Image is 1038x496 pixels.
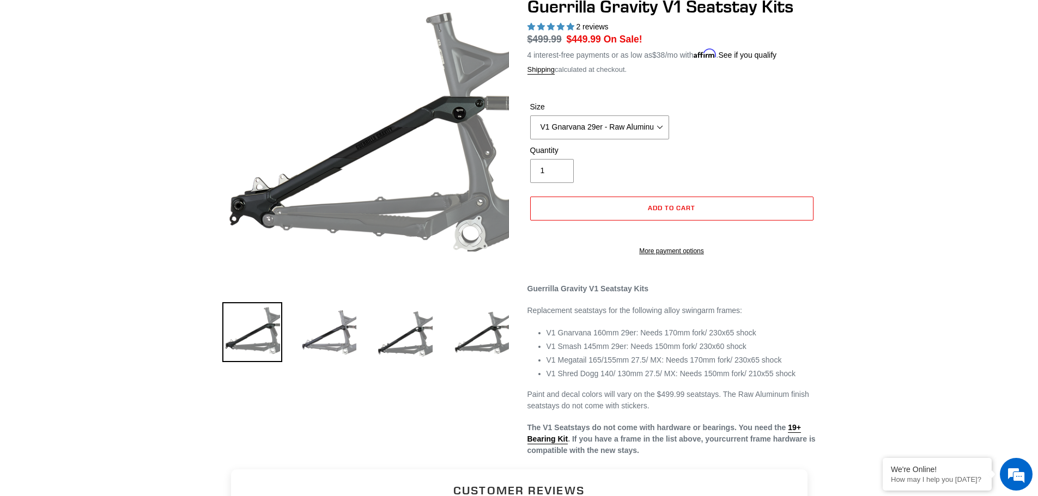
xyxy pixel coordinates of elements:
[12,60,28,76] div: Navigation go back
[604,32,642,46] span: On Sale!
[652,51,665,59] span: $38
[527,64,816,75] div: calculated at checkout.
[891,475,984,483] p: How may I help you today?
[299,302,359,362] img: Load image into Gallery viewer, Guerrilla Gravity V1 Seatstay Kits
[527,284,649,293] strong: Guerrilla Gravity V1 Seatstay Kits
[547,341,816,352] li: V1 Smash 145mm 29er: Needs 150mm fork/ 230x60 shock
[530,197,814,221] button: Add to cart
[694,49,717,58] span: Affirm
[648,204,695,212] span: Add to cart
[527,390,809,410] span: Paint and decal colors will vary on the $499.99 seatstays. The Raw Aluminum finish seatstays do n...
[718,51,776,59] a: See if you qualify - Learn more about Affirm Financing (opens in modal)
[547,368,816,379] li: V1 Shred Dogg 140/ 130mm 27.5/ MX: Needs 150mm fork/ 210x55 shock
[547,354,816,366] li: V1 Megatail 165/155mm 27.5/ MX: Needs 170mm fork/ 230x65 shock
[530,101,669,113] label: Size
[891,465,984,474] div: We're Online!
[179,5,205,32] div: Minimize live chat window
[35,54,62,82] img: d_696896380_company_1647369064580_696896380
[530,145,669,156] label: Quantity
[567,34,601,45] span: $449.99
[5,297,208,335] textarea: Type your message and hit 'Enter'
[527,423,801,444] a: 19+ Bearing Kit
[527,65,555,75] a: Shipping
[527,423,816,455] strong: The V1 Seatstays do not come with hardware or bearings. You need the current frame hardware is co...
[222,302,282,362] img: Load image into Gallery viewer, Guerrilla Gravity V1 Seatstay Kits
[576,22,608,31] span: 2 reviews
[451,302,511,362] img: Load image into Gallery viewer, Guerrilla Gravity V1 Seatstay Kits
[530,246,814,256] a: More payment options
[527,22,576,31] span: 5.00 stars
[63,137,150,247] span: We're online!
[375,302,435,362] img: Load image into Gallery viewer, Guerrilla Gravity V1 Seatstay Kits
[568,434,721,443] span: . If you have a frame in the list above, your
[73,61,199,75] div: Chat with us now
[527,305,816,316] p: Replacement seatstays for the following alloy swingarm frames:
[547,327,816,339] li: V1 Gnarvana 160mm 29er: Needs 170mm fork/ 230x65 shock
[527,47,777,61] p: 4 interest-free payments or as low as /mo with .
[527,34,562,45] s: $499.99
